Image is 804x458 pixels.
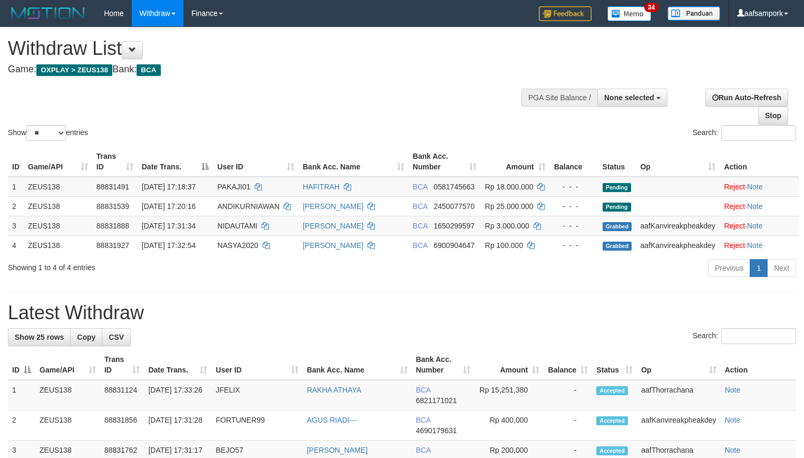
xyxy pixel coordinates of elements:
[100,411,144,441] td: 88831856
[413,241,428,250] span: BCA
[720,196,799,216] td: ·
[539,6,592,21] img: Feedback.jpg
[26,125,66,141] select: Showentries
[720,177,799,197] td: ·
[24,216,92,235] td: ZEUS138
[693,125,796,141] label: Search:
[8,125,88,141] label: Show entries
[481,147,550,177] th: Amount: activate to sort column ascending
[8,350,35,380] th: ID: activate to sort column descending
[412,350,474,380] th: Bank Acc. Number: activate to sort column ascending
[303,241,363,250] a: [PERSON_NAME]
[8,196,24,216] td: 2
[596,446,628,455] span: Accepted
[8,302,796,323] h1: Latest Withdraw
[8,38,526,59] h1: Withdraw List
[24,177,92,197] td: ZEUS138
[102,328,131,346] a: CSV
[8,235,24,255] td: 4
[554,240,594,251] div: - - -
[724,241,745,250] a: Reject
[720,235,799,255] td: ·
[434,222,475,230] span: Copy 1650299597 to clipboard
[637,380,720,411] td: aafThorrachana
[35,411,100,441] td: ZEUS138
[8,380,35,411] td: 1
[544,380,592,411] td: -
[637,350,720,380] th: Op: activate to sort column ascending
[217,202,279,211] span: ANDIKURNIAWAN
[96,241,129,250] span: 88831927
[144,380,211,411] td: [DATE] 17:33:26
[637,411,720,441] td: aafKanvireakpheakdey
[413,222,428,230] span: BCA
[92,147,138,177] th: Trans ID: activate to sort column ascending
[596,386,628,395] span: Accepted
[303,222,363,230] a: [PERSON_NAME]
[485,202,534,211] span: Rp 25.000.000
[554,182,594,192] div: - - -
[142,222,196,230] span: [DATE] 17:31:34
[142,241,196,250] span: [DATE] 17:32:54
[413,183,428,191] span: BCA
[597,89,667,107] button: None selected
[592,350,637,380] th: Status: activate to sort column ascending
[416,386,431,394] span: BCA
[416,446,431,454] span: BCA
[217,241,258,250] span: NASYA2020
[144,411,211,441] td: [DATE] 17:31:28
[636,235,720,255] td: aafKanvireakpheakdey
[604,93,654,102] span: None selected
[96,202,129,211] span: 88831539
[603,222,632,231] span: Grabbed
[144,350,211,380] th: Date Trans.: activate to sort column ascending
[607,6,652,21] img: Button%20Memo.svg
[603,183,631,192] span: Pending
[550,147,598,177] th: Balance
[211,380,303,411] td: JFELIX
[667,6,720,21] img: panduan.png
[298,147,409,177] th: Bank Acc. Name: activate to sort column ascending
[521,89,597,107] div: PGA Site Balance /
[554,201,594,212] div: - - -
[720,147,799,177] th: Action
[100,350,144,380] th: Trans ID: activate to sort column ascending
[474,411,544,441] td: Rp 400,000
[409,147,481,177] th: Bank Acc. Number: activate to sort column ascending
[434,183,475,191] span: Copy 0581745663 to clipboard
[77,333,95,341] span: Copy
[8,411,35,441] td: 2
[725,416,741,424] a: Note
[485,241,523,250] span: Rp 100.000
[725,446,741,454] a: Note
[15,333,64,341] span: Show 25 rows
[8,147,24,177] th: ID
[413,202,428,211] span: BCA
[598,147,636,177] th: Status
[721,328,796,344] input: Search:
[307,446,367,454] a: [PERSON_NAME]
[596,416,628,425] span: Accepted
[138,147,214,177] th: Date Trans.: activate to sort column descending
[603,242,632,251] span: Grabbed
[303,202,363,211] a: [PERSON_NAME]
[747,241,763,250] a: Note
[8,5,88,21] img: MOTION_logo.png
[142,183,196,191] span: [DATE] 17:18:37
[416,426,457,435] span: Copy 4690179631 to clipboard
[307,386,361,394] a: RAKHA ATHAYA
[211,350,303,380] th: User ID: activate to sort column ascending
[720,216,799,235] td: ·
[644,3,658,12] span: 34
[24,147,92,177] th: Game/API: activate to sort column ascending
[724,183,745,191] a: Reject
[554,221,594,231] div: - - -
[8,64,526,75] h4: Game: Bank:
[485,222,529,230] span: Rp 3.000.000
[693,328,796,344] label: Search:
[416,416,431,424] span: BCA
[8,216,24,235] td: 3
[434,202,475,211] span: Copy 2450077570 to clipboard
[35,350,100,380] th: Game/API: activate to sort column ascending
[747,202,763,211] a: Note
